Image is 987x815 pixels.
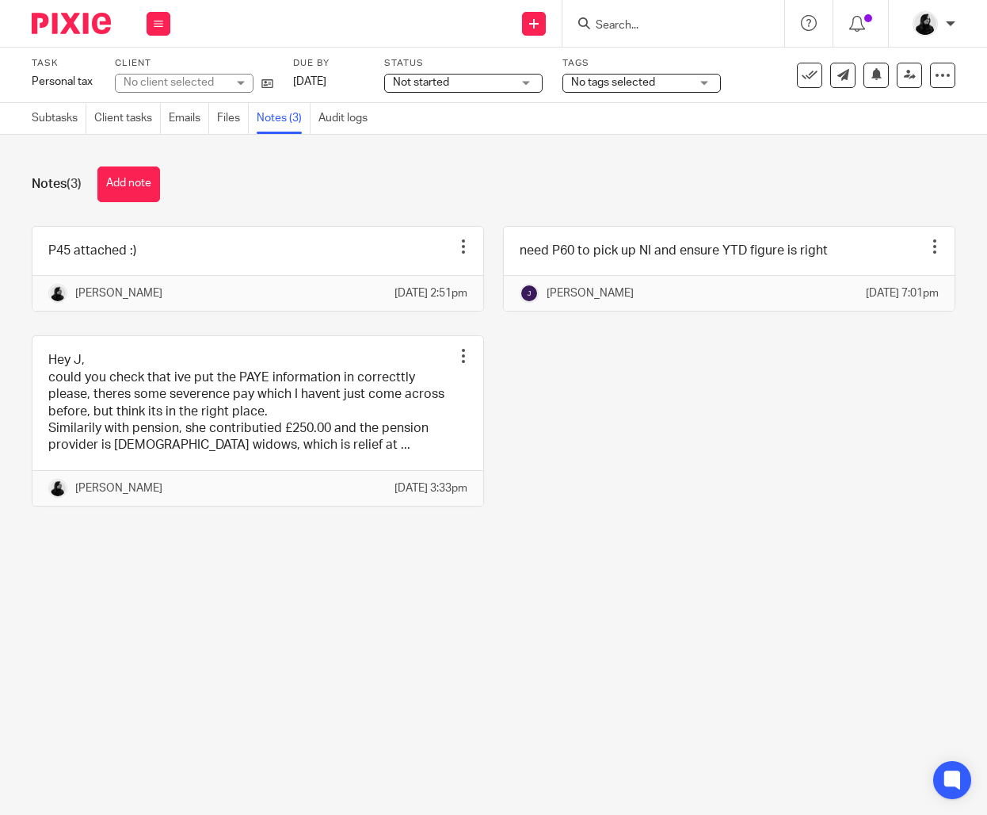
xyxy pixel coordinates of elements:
a: Subtasks [32,103,86,134]
p: [PERSON_NAME] [547,285,634,301]
button: Add note [97,166,160,202]
a: Audit logs [318,103,375,134]
label: Status [384,57,543,70]
img: PHOTO-2023-03-20-11-06-28%203.jpg [48,479,67,498]
a: Emails [169,103,209,134]
p: [DATE] 3:33pm [394,480,467,496]
a: Notes (3) [257,103,311,134]
label: Task [32,57,95,70]
label: Client [115,57,273,70]
a: Files [217,103,249,134]
img: PHOTO-2023-03-20-11-06-28%203.jpg [48,284,67,303]
img: Pixie [32,13,111,34]
span: No tags selected [571,77,655,88]
h1: Notes [32,176,82,193]
span: Not started [393,77,449,88]
p: Note added. [852,42,912,58]
span: (3) [67,178,82,190]
p: [DATE] 7:01pm [866,285,939,301]
img: svg%3E [520,284,539,303]
p: [DATE] 2:51pm [394,285,467,301]
p: [PERSON_NAME] [75,480,162,496]
div: No client selected [124,75,227,90]
img: PHOTO-2023-03-20-11-06-28%203.jpg [913,11,938,36]
a: Client tasks [94,103,161,134]
p: [PERSON_NAME] [75,285,162,301]
span: [DATE] [293,76,326,87]
div: Personal tax [32,74,95,90]
label: Due by [293,57,364,70]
